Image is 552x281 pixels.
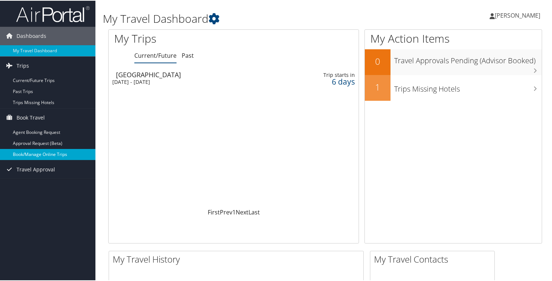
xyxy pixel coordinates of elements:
a: [PERSON_NAME] [490,4,548,26]
a: 0Travel Approvals Pending (Advisor Booked) [365,49,542,74]
h2: My Travel Contacts [374,252,494,265]
a: Last [248,207,260,216]
a: First [208,207,220,216]
a: 1 [232,207,236,216]
h2: My Travel History [113,252,363,265]
span: Trips [17,56,29,74]
h1: My Travel Dashboard [103,10,399,26]
div: Trip starts in [303,71,355,78]
span: Dashboards [17,26,46,45]
h3: Trips Missing Hotels [394,79,542,93]
h1: My Action Items [365,30,542,46]
h2: 1 [365,80,391,93]
a: Current/Future [134,51,177,59]
h3: Travel Approvals Pending (Advisor Booked) [394,51,542,65]
h1: My Trips [114,30,249,46]
a: Prev [220,207,232,216]
div: [GEOGRAPHIC_DATA] [116,71,280,77]
h2: 0 [365,54,391,67]
div: 6 days [303,78,355,84]
a: 1Trips Missing Hotels [365,74,542,100]
span: Travel Approval [17,160,55,178]
span: Book Travel [17,108,45,126]
a: Next [236,207,248,216]
img: airportal-logo.png [16,5,90,22]
div: [DATE] - [DATE] [112,78,276,85]
a: Past [182,51,194,59]
span: [PERSON_NAME] [495,11,540,19]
